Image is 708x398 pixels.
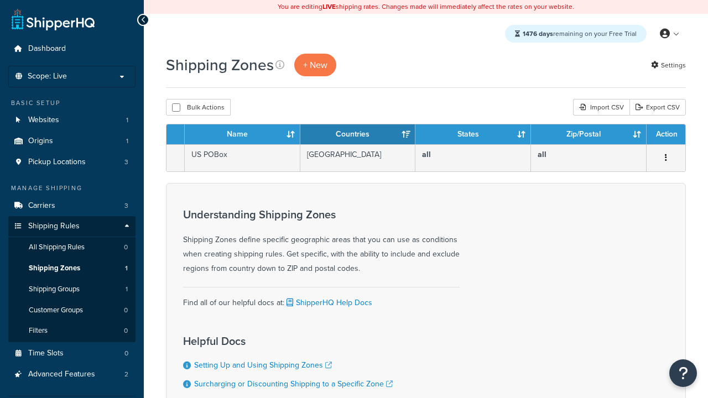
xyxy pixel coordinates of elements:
[8,258,136,279] a: Shipping Zones 1
[29,243,85,252] span: All Shipping Rules
[8,184,136,193] div: Manage Shipping
[28,201,55,211] span: Carriers
[12,8,95,30] a: ShipperHQ Home
[322,2,336,12] b: LIVE
[124,326,128,336] span: 0
[183,335,393,347] h3: Helpful Docs
[505,25,647,43] div: remaining on your Free Trial
[8,131,136,151] a: Origins 1
[28,158,86,167] span: Pickup Locations
[183,208,460,221] h3: Understanding Shipping Zones
[8,152,136,172] li: Pickup Locations
[124,158,128,167] span: 3
[8,364,136,385] a: Advanced Features 2
[183,287,460,310] div: Find all of our helpful docs at:
[126,137,128,146] span: 1
[573,99,629,116] div: Import CSV
[28,72,67,81] span: Scope: Live
[125,264,128,273] span: 1
[8,321,136,341] li: Filters
[8,98,136,108] div: Basic Setup
[29,306,83,315] span: Customer Groups
[415,124,531,144] th: States: activate to sort column ascending
[8,196,136,216] a: Carriers 3
[185,144,300,171] td: US POBox
[28,349,64,358] span: Time Slots
[185,124,300,144] th: Name: activate to sort column ascending
[8,152,136,172] a: Pickup Locations 3
[8,258,136,279] li: Shipping Zones
[166,54,274,76] h1: Shipping Zones
[28,370,95,379] span: Advanced Features
[124,349,128,358] span: 0
[422,149,431,160] b: all
[126,116,128,125] span: 1
[531,124,647,144] th: Zip/Postal: activate to sort column ascending
[29,285,80,294] span: Shipping Groups
[8,39,136,59] a: Dashboard
[183,208,460,276] div: Shipping Zones define specific geographic areas that you can use as conditions when creating ship...
[194,359,332,371] a: Setting Up and Using Shipping Zones
[8,343,136,364] li: Time Slots
[300,124,416,144] th: Countries: activate to sort column ascending
[29,326,48,336] span: Filters
[126,285,128,294] span: 1
[8,237,136,258] li: All Shipping Rules
[8,216,136,342] li: Shipping Rules
[8,300,136,321] li: Customer Groups
[300,144,416,171] td: [GEOGRAPHIC_DATA]
[8,321,136,341] a: Filters 0
[8,343,136,364] a: Time Slots 0
[29,264,80,273] span: Shipping Zones
[28,222,80,231] span: Shipping Rules
[523,29,553,39] strong: 1476 days
[8,216,136,237] a: Shipping Rules
[629,99,686,116] a: Export CSV
[8,364,136,385] li: Advanced Features
[284,297,372,308] a: ShipperHQ Help Docs
[194,378,393,390] a: Surcharging or Discounting Shipping to a Specific Zone
[294,54,336,76] a: + New
[538,149,546,160] b: all
[303,59,327,71] span: + New
[8,279,136,300] a: Shipping Groups 1
[28,44,66,54] span: Dashboard
[124,201,128,211] span: 3
[124,306,128,315] span: 0
[166,99,231,116] button: Bulk Actions
[28,116,59,125] span: Websites
[8,110,136,130] a: Websites 1
[28,137,53,146] span: Origins
[8,196,136,216] li: Carriers
[8,300,136,321] a: Customer Groups 0
[669,359,697,387] button: Open Resource Center
[647,124,685,144] th: Action
[651,57,686,73] a: Settings
[124,243,128,252] span: 0
[8,279,136,300] li: Shipping Groups
[124,370,128,379] span: 2
[8,110,136,130] li: Websites
[8,237,136,258] a: All Shipping Rules 0
[8,131,136,151] li: Origins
